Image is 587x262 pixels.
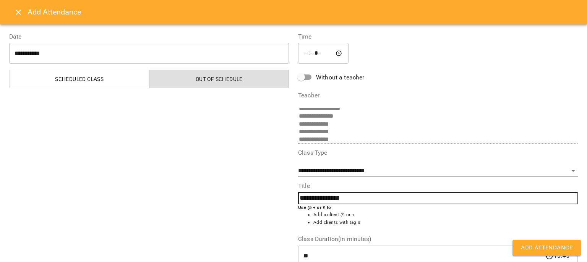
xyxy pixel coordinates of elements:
li: Add a client @ or + [313,211,578,219]
span: Out of Schedule [154,74,285,84]
button: Add Attendance [512,240,581,256]
span: Without a teacher [316,73,365,82]
label: Time [298,34,578,40]
span: Scheduled class [14,74,145,84]
label: Class Duration(in minutes) [298,236,578,242]
label: Class Type [298,150,578,156]
h6: Add Attendance [28,6,578,18]
button: Scheduled class [9,70,149,88]
span: Add Attendance [521,243,572,253]
button: Close [9,3,28,21]
label: Teacher [298,92,578,99]
li: Add clients with tag # [313,219,578,226]
button: Out of Schedule [149,70,289,88]
b: Use @ + or # to [298,205,331,210]
label: Title [298,183,578,189]
label: Date [9,34,289,40]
